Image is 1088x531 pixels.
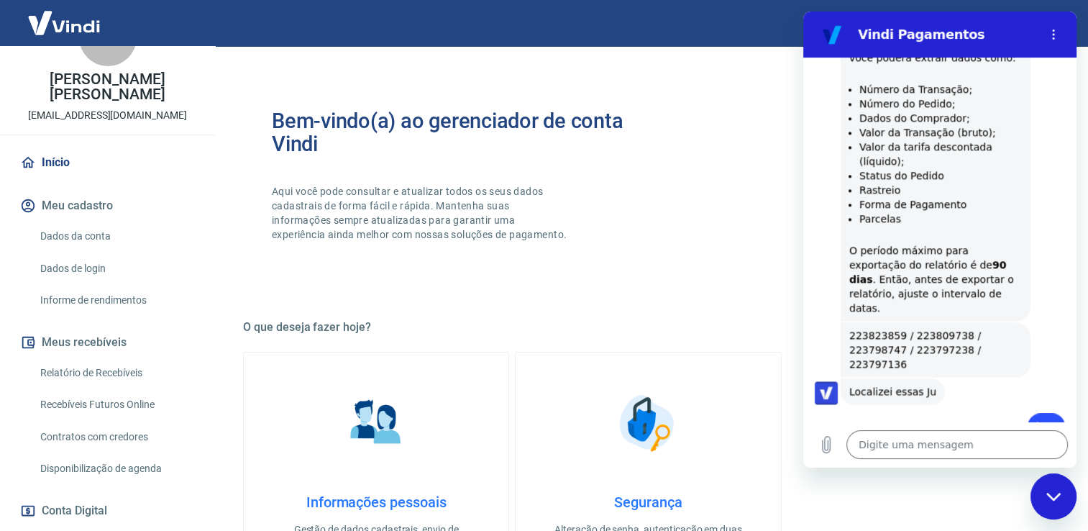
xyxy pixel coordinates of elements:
[35,390,198,419] a: Recebíveis Futuros Online
[35,222,198,251] a: Dados da conta
[35,422,198,452] a: Contratos com credores
[267,494,485,511] h4: Informações pessoais
[17,147,198,178] a: Início
[9,419,37,448] button: Carregar arquivo
[56,99,219,114] li: Dados do Comprador;
[539,494,757,511] h4: Segurança
[46,374,133,386] span: Localizei essas Ju
[28,108,187,123] p: [EMAIL_ADDRESS][DOMAIN_NAME]
[272,109,649,155] h2: Bem-vindo(a) ao gerenciador de conta Vindi
[35,254,198,283] a: Dados de login
[35,286,198,315] a: Informe de rendimentos
[56,114,219,128] li: Valor da Transação (bruto);
[17,1,111,45] img: Vindi
[12,72,204,102] p: [PERSON_NAME] [PERSON_NAME]
[340,387,412,459] img: Informações pessoais
[56,128,219,157] li: Valor da tarifa descontada (líquido);
[56,71,219,85] li: Número da Transação;
[243,320,1053,335] h5: O que deseja fazer hoje?
[233,409,252,420] span: boa
[56,186,219,200] li: Forma de Pagamento
[56,157,219,171] li: Status do Pedido
[612,387,684,459] img: Segurança
[1030,473,1076,519] iframe: Botão para abrir a janela de mensagens, conversa em andamento
[17,327,198,358] button: Meus recebíveis
[17,190,198,222] button: Meu cadastro
[56,171,219,186] li: Rastreio
[56,85,219,99] li: Número do Pedido;
[35,358,198,388] a: Relatório de Recebíveis
[17,495,198,527] button: Conta Digital
[35,454,198,484] a: Disponibilização de agenda
[1019,10,1071,37] button: Sair
[803,12,1076,468] iframe: Janela de mensagens
[46,318,181,358] span: 223823859 / 223809738 / 223798747 / 223797238 / 223797136
[272,184,570,242] p: Aqui você pode consultar e atualizar todos os seus dados cadastrais de forma fácil e rápida. Mant...
[56,200,219,214] p: Parcelas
